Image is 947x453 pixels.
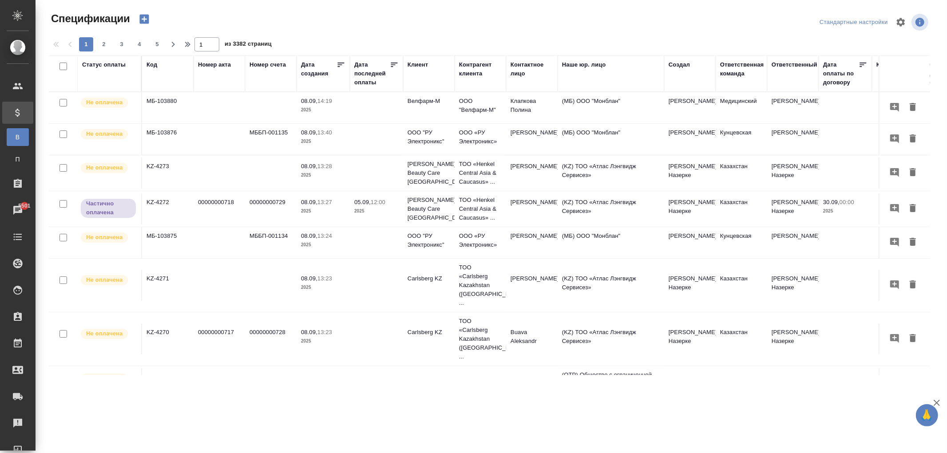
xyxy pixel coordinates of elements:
span: 4 [132,40,147,49]
span: Настроить таблицу [890,12,911,33]
div: Номер счета [250,60,286,69]
p: 13:27 [317,199,332,205]
p: 05.09, [354,199,371,205]
button: 🙏 [916,404,938,426]
button: 3 [115,37,129,51]
td: [PERSON_NAME] [506,227,558,258]
td: 00000000717 [194,323,245,355]
p: 13:24 [317,232,332,239]
p: Не оплачена [86,233,123,242]
td: (KZ) ТОО «Атлас Лэнгвидж Сервисез» [558,323,664,355]
td: [PERSON_NAME] [664,124,716,155]
td: KZ-4270 [142,323,194,355]
a: 5501 [2,199,33,221]
p: Carlsberg KZ [408,328,450,337]
p: 12:00 [371,199,385,205]
div: Код [147,60,157,69]
td: [PERSON_NAME] Назерке [767,193,819,225]
p: 13:23 [317,329,332,335]
td: Загородних Виктория [767,368,819,399]
p: 25.09, [823,374,840,380]
td: (OTP) Общество с ограниченной ответственностью «Вектор Развития» [558,366,664,402]
p: ТОО «Henkel Central Asia & Caucasus» ... [459,196,502,222]
td: KZ-4272 [142,193,194,225]
p: ООО «РУ Электроникс» [459,128,502,146]
span: П [11,155,24,164]
button: Удалить [905,277,920,293]
p: ТОО «Henkel Central Asia & Caucasus» ... [459,160,502,186]
button: Удалить [905,234,920,251]
a: В [7,128,29,146]
td: [PERSON_NAME] [506,158,558,189]
p: 14:26 [840,374,854,380]
td: KZ-4271 [142,270,194,301]
td: [PERSON_NAME] [664,227,716,258]
p: 08.09, [301,199,317,205]
button: 2 [97,37,111,51]
td: (МБ) ООО "Монблан" [558,227,664,258]
div: split button [817,16,890,29]
p: 2025 [823,207,868,216]
td: МББП-001135 [245,124,297,155]
td: Медицинский [716,92,767,123]
p: 08.09, [301,98,317,104]
p: ООО «РУ Электроникс» [459,232,502,249]
p: 2025 [301,240,345,249]
p: ТОО «Carlsberg Kazakhstan ([GEOGRAPHIC_DATA] ... [459,317,502,361]
button: Удалить [905,331,920,347]
p: 14:19 [317,98,332,104]
p: 08.09, [301,329,317,335]
td: ОТБП-001058 [194,368,245,399]
button: 4 [132,37,147,51]
td: (KZ) ТОО «Атлас Лэнгвидж Сервисез» [558,193,664,225]
p: Не оплачена [86,163,123,172]
td: МБ-103880 [142,92,194,123]
td: [PERSON_NAME] [506,124,558,155]
td: [PERSON_NAME] Назерке [664,158,716,189]
p: 13:40 [317,129,332,136]
td: Казахстан [716,158,767,189]
div: Дата последней оплаты [354,60,390,87]
p: Не оплачена [86,374,123,383]
div: Контактное лицо [511,60,553,78]
td: Казахстан [716,270,767,301]
div: Дата оплаты по договору [823,60,859,87]
p: 00:00 [840,199,854,205]
div: Ответственная команда [720,60,764,78]
span: 3 [115,40,129,49]
td: [PERSON_NAME] [506,270,558,301]
p: 08.09, [301,374,317,380]
td: [PERSON_NAME] Назерке [664,323,716,355]
p: 2025 [301,106,345,114]
span: Посмотреть информацию [911,14,930,31]
p: Велфарм-М [408,97,450,106]
p: Издательство PressPass [408,373,450,390]
div: Номер акта [198,60,231,69]
p: Не оплачена [86,329,123,338]
td: (KZ) ТОО «Атлас Лэнгвидж Сервисез» [558,158,664,189]
td: [PERSON_NAME] Назерке [664,193,716,225]
td: [PERSON_NAME] [767,92,819,123]
div: Ответственный [772,60,817,69]
p: 2025 [301,283,345,292]
td: Кунцевская [716,124,767,155]
td: [PERSON_NAME] Назерке [767,323,819,355]
a: П [7,150,29,168]
td: МББП-001134 [245,227,297,258]
p: Частично оплачена [86,199,131,217]
p: 2025 [301,137,345,146]
td: 00000000718 [194,193,245,225]
td: KZ-4273 [142,158,194,189]
button: Создать [134,12,155,27]
div: Комментарий [876,60,916,69]
td: Локализация [716,368,767,399]
td: Полунина Маргарита [506,368,558,399]
span: 5501 [13,201,36,210]
button: 5 [150,37,164,51]
td: [PERSON_NAME] [664,92,716,123]
td: (KZ) ТОО «Атлас Лэнгвидж Сервисез» [558,270,664,301]
span: из 3382 страниц [225,39,272,51]
p: Carlsberg KZ [408,274,450,283]
button: Удалить [905,201,920,217]
div: Статус оплаты [82,60,126,69]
